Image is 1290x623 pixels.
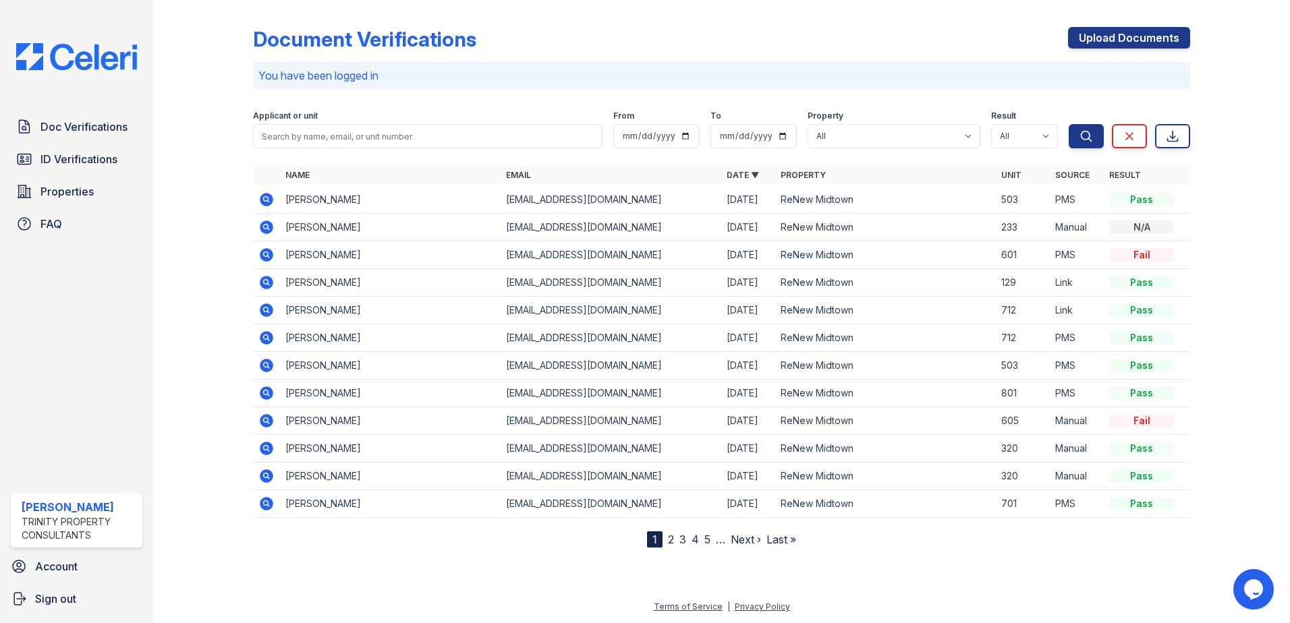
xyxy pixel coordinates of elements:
td: [EMAIL_ADDRESS][DOMAIN_NAME] [501,352,721,380]
td: ReNew Midtown [775,407,996,435]
label: Property [808,111,843,121]
div: Trinity Property Consultants [22,515,137,542]
span: Properties [40,183,94,200]
label: From [613,111,634,121]
td: [PERSON_NAME] [280,324,501,352]
td: ReNew Midtown [775,380,996,407]
a: Upload Documents [1068,27,1190,49]
td: Link [1050,269,1104,297]
a: Next › [731,533,761,546]
input: Search by name, email, or unit number [253,124,602,148]
td: [EMAIL_ADDRESS][DOMAIN_NAME] [501,407,721,435]
td: [DATE] [721,297,775,324]
label: Result [991,111,1016,121]
a: 4 [692,533,699,546]
span: … [716,531,725,547]
span: Sign out [35,591,76,607]
span: Doc Verifications [40,119,128,135]
td: [EMAIL_ADDRESS][DOMAIN_NAME] [501,463,721,490]
td: [DATE] [721,407,775,435]
div: 1 [647,531,663,547]
td: ReNew Midtown [775,435,996,463]
div: Document Verifications [253,27,476,51]
a: Account [5,553,148,580]
td: [PERSON_NAME] [280,407,501,435]
td: Manual [1050,407,1104,435]
td: PMS [1050,380,1104,407]
td: [DATE] [721,352,775,380]
td: [PERSON_NAME] [280,241,501,269]
td: [DATE] [721,490,775,518]
a: Sign out [5,585,148,612]
td: ReNew Midtown [775,490,996,518]
td: Manual [1050,435,1104,463]
span: Account [35,558,78,574]
td: [DATE] [721,463,775,490]
a: Name [285,170,310,180]
td: [DATE] [721,214,775,241]
td: [EMAIL_ADDRESS][DOMAIN_NAME] [501,324,721,352]
td: Link [1050,297,1104,324]
a: 5 [704,533,710,546]
a: Unit [1001,170,1021,180]
td: ReNew Midtown [775,324,996,352]
div: Pass [1109,303,1174,317]
a: Result [1109,170,1141,180]
span: ID Verifications [40,151,117,167]
td: ReNew Midtown [775,269,996,297]
a: Properties [11,178,142,205]
td: [DATE] [721,241,775,269]
td: 605 [996,407,1050,435]
td: 701 [996,490,1050,518]
td: ReNew Midtown [775,241,996,269]
td: 129 [996,269,1050,297]
td: ReNew Midtown [775,214,996,241]
p: You have been logged in [258,67,1185,84]
td: 712 [996,324,1050,352]
div: Pass [1109,442,1174,455]
td: [PERSON_NAME] [280,463,501,490]
td: ReNew Midtown [775,186,996,214]
td: [DATE] [721,324,775,352]
div: Pass [1109,331,1174,345]
a: Privacy Policy [735,601,790,612]
td: [PERSON_NAME] [280,435,501,463]
td: [DATE] [721,380,775,407]
a: Property [781,170,826,180]
td: [EMAIL_ADDRESS][DOMAIN_NAME] [501,380,721,407]
label: To [710,111,721,121]
td: [DATE] [721,269,775,297]
td: [PERSON_NAME] [280,490,501,518]
div: N/A [1109,220,1174,234]
div: [PERSON_NAME] [22,499,137,515]
td: [PERSON_NAME] [280,214,501,241]
span: FAQ [40,216,62,232]
div: Pass [1109,469,1174,483]
td: 320 [996,435,1050,463]
td: PMS [1050,352,1104,380]
td: 233 [996,214,1050,241]
td: [EMAIL_ADDRESS][DOMAIN_NAME] [501,435,721,463]
td: PMS [1050,490,1104,518]
td: ReNew Midtown [775,463,996,490]
img: CE_Logo_Blue-a8612792a0a2168367f1c8372b55b34899dd931a85d93a1a3d3e32e68fde9ad4.png [5,43,148,70]
td: 601 [996,241,1050,269]
td: 320 [996,463,1050,490]
a: 2 [668,533,674,546]
td: [PERSON_NAME] [280,380,501,407]
td: [EMAIL_ADDRESS][DOMAIN_NAME] [501,186,721,214]
div: Pass [1109,386,1174,400]
td: 712 [996,297,1050,324]
td: [DATE] [721,186,775,214]
td: PMS [1050,324,1104,352]
div: Pass [1109,193,1174,206]
td: [PERSON_NAME] [280,352,501,380]
div: Fail [1109,414,1174,427]
div: Pass [1109,276,1174,289]
a: Doc Verifications [11,113,142,140]
iframe: chat widget [1233,569,1277,610]
div: Pass [1109,497,1174,510]
a: Source [1055,170,1090,180]
a: Email [506,170,531,180]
